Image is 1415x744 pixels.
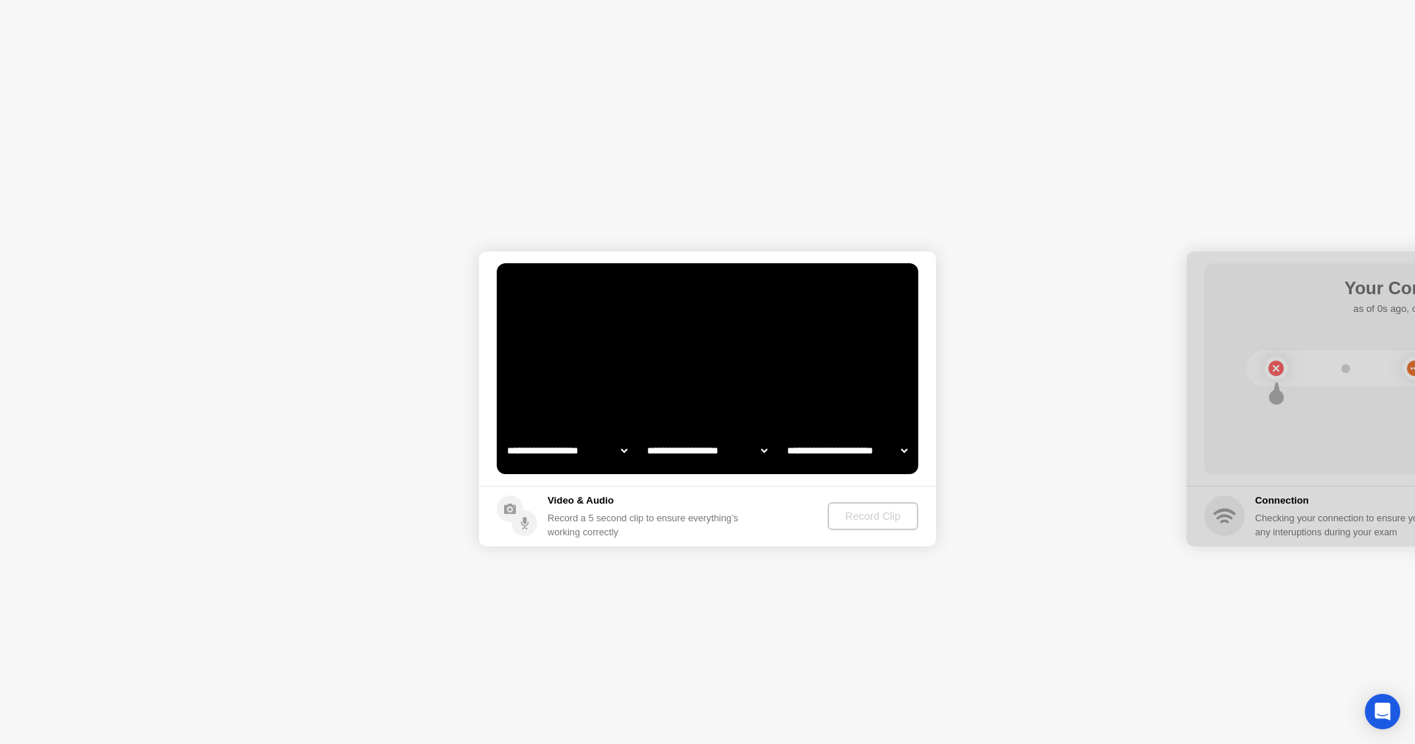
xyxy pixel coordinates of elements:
h5: Video & Audio [548,493,744,508]
button: Record Clip [828,502,918,530]
select: Available speakers [644,436,770,465]
div: Open Intercom Messenger [1365,694,1400,729]
select: Available cameras [504,436,630,465]
select: Available microphones [784,436,910,465]
div: Record a 5 second clip to ensure everything’s working correctly [548,511,744,539]
div: Record Clip [834,510,912,522]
